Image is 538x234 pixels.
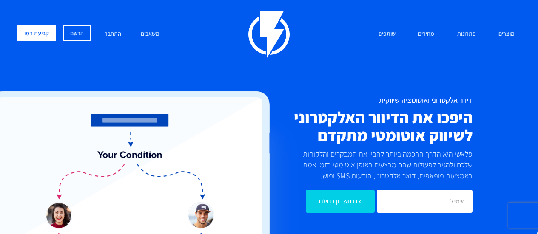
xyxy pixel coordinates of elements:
[63,25,91,41] a: הרשם
[296,149,473,181] p: פלאשי היא הדרך החכמה ביותר להבין את המבקרים והלקוחות שלכם ולהגיב לפעולות שהם מבצעים באופן אוטומטי...
[98,25,128,43] a: התחבר
[17,25,56,41] a: קביעת דמו
[306,190,375,213] input: צרו חשבון בחינם
[377,190,473,213] input: אימייל
[134,25,166,43] a: משאבים
[372,25,402,43] a: שותפים
[233,96,473,104] h1: דיוור אלקטרוני ואוטומציה שיווקית
[233,109,473,144] h2: היפכו את הדיוור האלקטרוני לשיווק אוטומטי מתקדם
[412,25,441,43] a: מחירים
[451,25,482,43] a: פתרונות
[492,25,521,43] a: מוצרים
